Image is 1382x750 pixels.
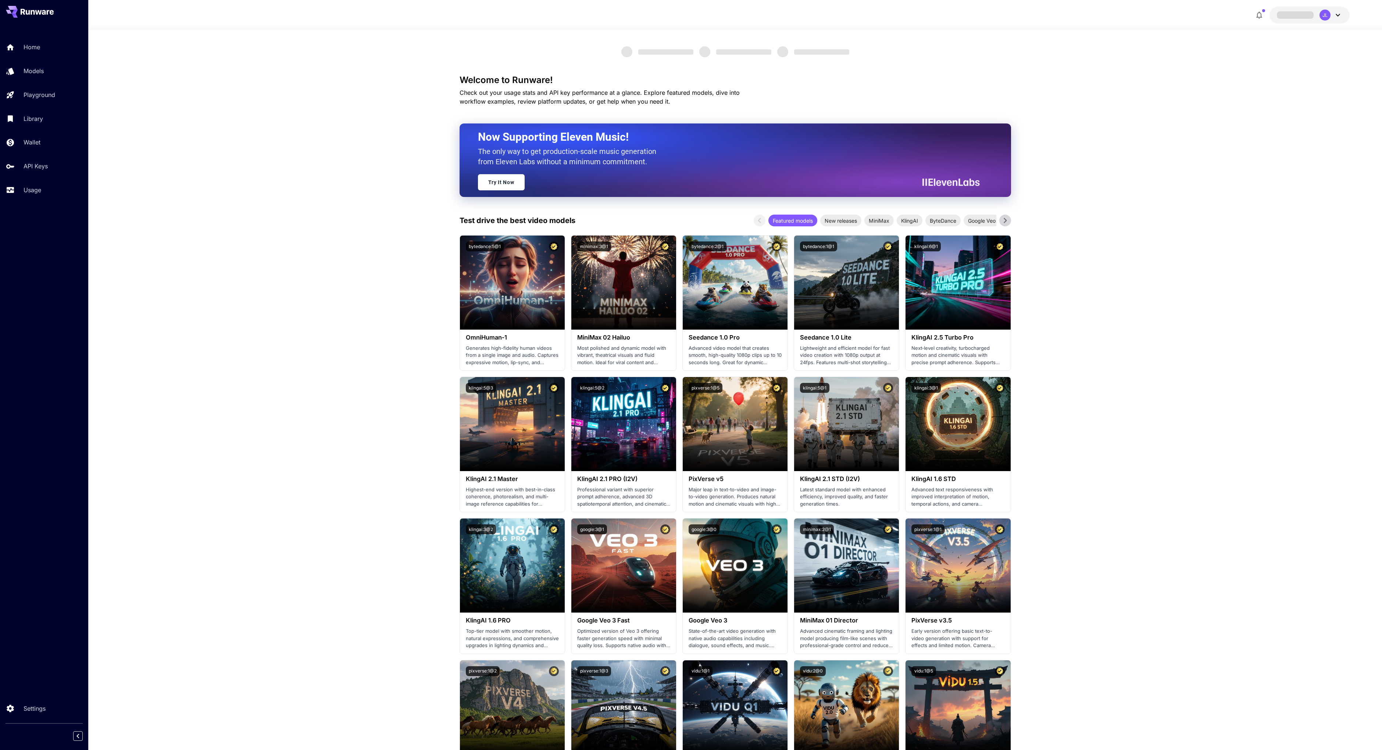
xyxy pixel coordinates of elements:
[571,236,676,330] img: alt
[79,729,88,743] div: Collapse sidebar
[911,383,941,393] button: klingai:3@1
[964,217,1000,225] span: Google Veo
[1269,7,1350,24] button: JL
[549,666,559,676] button: Certified Model – Vetted for best performance and includes a commercial license.
[577,241,611,251] button: minimax:3@1
[549,241,559,251] button: Certified Model – Vetted for best performance and includes a commercial license.
[906,236,1010,330] img: alt
[689,345,782,366] p: Advanced video model that creates smooth, high-quality 1080p clips up to 10 seconds long. Great f...
[577,476,670,482] h3: KlingAI 2.1 PRO (I2V)
[911,524,944,534] button: pixverse:1@1
[995,666,1005,676] button: Certified Model – Vetted for best performance and includes a commercial license.
[24,138,40,147] p: Wallet
[689,617,782,624] h3: Google Veo 3
[577,486,670,508] p: Professional variant with superior prompt adherence, advanced 3D spatiotemporal attention, and ci...
[800,476,893,482] h3: KlingAI 2.1 STD (I2V)
[768,215,817,226] div: Featured models
[883,524,893,534] button: Certified Model – Vetted for best performance and includes a commercial license.
[478,146,662,167] p: The only way to get production-scale music generation from Eleven Labs without a minimum commitment.
[478,174,525,190] a: Try It Now
[466,241,504,251] button: bytedance:5@1
[466,617,559,624] h3: KlingAI 1.6 PRO
[911,666,936,676] button: vidu:1@5
[911,476,1004,482] h3: KlingAI 1.6 STD
[911,486,1004,508] p: Advanced text responsiveness with improved interpretation of motion, temporal actions, and camera...
[549,524,559,534] button: Certified Model – Vetted for best performance and includes a commercial license.
[911,628,1004,649] p: Early version offering basic text-to-video generation with support for effects and limited motion...
[460,377,565,471] img: alt
[73,731,83,741] button: Collapse sidebar
[577,345,670,366] p: Most polished and dynamic model with vibrant, theatrical visuals and fluid motion. Ideal for vira...
[460,236,565,330] img: alt
[577,666,611,676] button: pixverse:1@3
[577,334,670,341] h3: MiniMax 02 Hailuo
[571,377,676,471] img: alt
[897,217,922,225] span: KlingAI
[883,383,893,393] button: Certified Model – Vetted for best performance and includes a commercial license.
[577,383,607,393] button: klingai:5@2
[689,383,722,393] button: pixverse:1@5
[660,666,670,676] button: Certified Model – Vetted for best performance and includes a commercial license.
[995,524,1005,534] button: Certified Model – Vetted for best performance and includes a commercial license.
[925,215,961,226] div: ByteDance
[772,524,782,534] button: Certified Model – Vetted for best performance and includes a commercial license.
[549,383,559,393] button: Certified Model – Vetted for best performance and includes a commercial license.
[864,217,894,225] span: MiniMax
[683,518,788,613] img: alt
[800,666,826,676] button: vidu:2@0
[689,334,782,341] h3: Seedance 1.0 Pro
[689,241,726,251] button: bytedance:2@1
[925,217,961,225] span: ByteDance
[800,383,829,393] button: klingai:5@1
[689,524,719,534] button: google:3@0
[995,241,1005,251] button: Certified Model – Vetted for best performance and includes a commercial license.
[911,334,1004,341] h3: KlingAI 2.5 Turbo Pro
[820,217,861,225] span: New releases
[964,215,1000,226] div: Google Veo
[466,476,559,482] h3: KlingAI 2.1 Master
[466,334,559,341] h3: OmniHuman‑1
[466,486,559,508] p: Highest-end version with best-in-class coherence, photorealism, and multi-image reference capabil...
[460,75,1011,85] h3: Welcome to Runware!
[24,186,41,194] p: Usage
[800,345,893,366] p: Lightweight and efficient model for fast video creation with 1080p output at 24fps. Features mult...
[883,666,893,676] button: Certified Model – Vetted for best performance and includes a commercial license.
[466,666,500,676] button: pixverse:1@2
[683,377,788,471] img: alt
[906,377,1010,471] img: alt
[995,383,1005,393] button: Certified Model – Vetted for best performance and includes a commercial license.
[800,334,893,341] h3: Seedance 1.0 Lite
[577,628,670,649] p: Optimized version of Veo 3 offering faster generation speed with minimal quality loss. Supports n...
[466,628,559,649] p: Top-tier model with smoother motion, natural expressions, and comprehensive upgrades in lighting ...
[24,90,55,99] p: Playground
[466,383,496,393] button: klingai:5@3
[911,617,1004,624] h3: PixVerse v3.5
[466,524,496,534] button: klingai:3@2
[820,215,861,226] div: New releases
[466,345,559,366] p: Generates high-fidelity human videos from a single image and audio. Captures expressive motion, l...
[906,518,1010,613] img: alt
[571,518,676,613] img: alt
[24,114,43,123] p: Library
[800,617,893,624] h3: MiniMax 01 Director
[772,383,782,393] button: Certified Model – Vetted for best performance and includes a commercial license.
[772,241,782,251] button: Certified Model – Vetted for best performance and includes a commercial license.
[24,67,44,75] p: Models
[689,476,782,482] h3: PixVerse v5
[794,236,899,330] img: alt
[24,43,40,51] p: Home
[800,486,893,508] p: Latest standard model with enhanced efficiency, improved quality, and faster generation times.
[689,486,782,508] p: Major leap in text-to-video and image-to-video generation. Produces natural motion and cinematic ...
[772,666,782,676] button: Certified Model – Vetted for best performance and includes a commercial license.
[460,518,565,613] img: alt
[24,704,46,713] p: Settings
[689,666,713,676] button: vidu:1@1
[1319,10,1331,21] div: JL
[911,241,941,251] button: klingai:6@1
[800,628,893,649] p: Advanced cinematic framing and lighting model producing film-like scenes with professional-grade ...
[800,524,834,534] button: minimax:2@1
[460,215,575,226] p: Test drive the best video models
[864,215,894,226] div: MiniMax
[577,617,670,624] h3: Google Veo 3 Fast
[883,241,893,251] button: Certified Model – Vetted for best performance and includes a commercial license.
